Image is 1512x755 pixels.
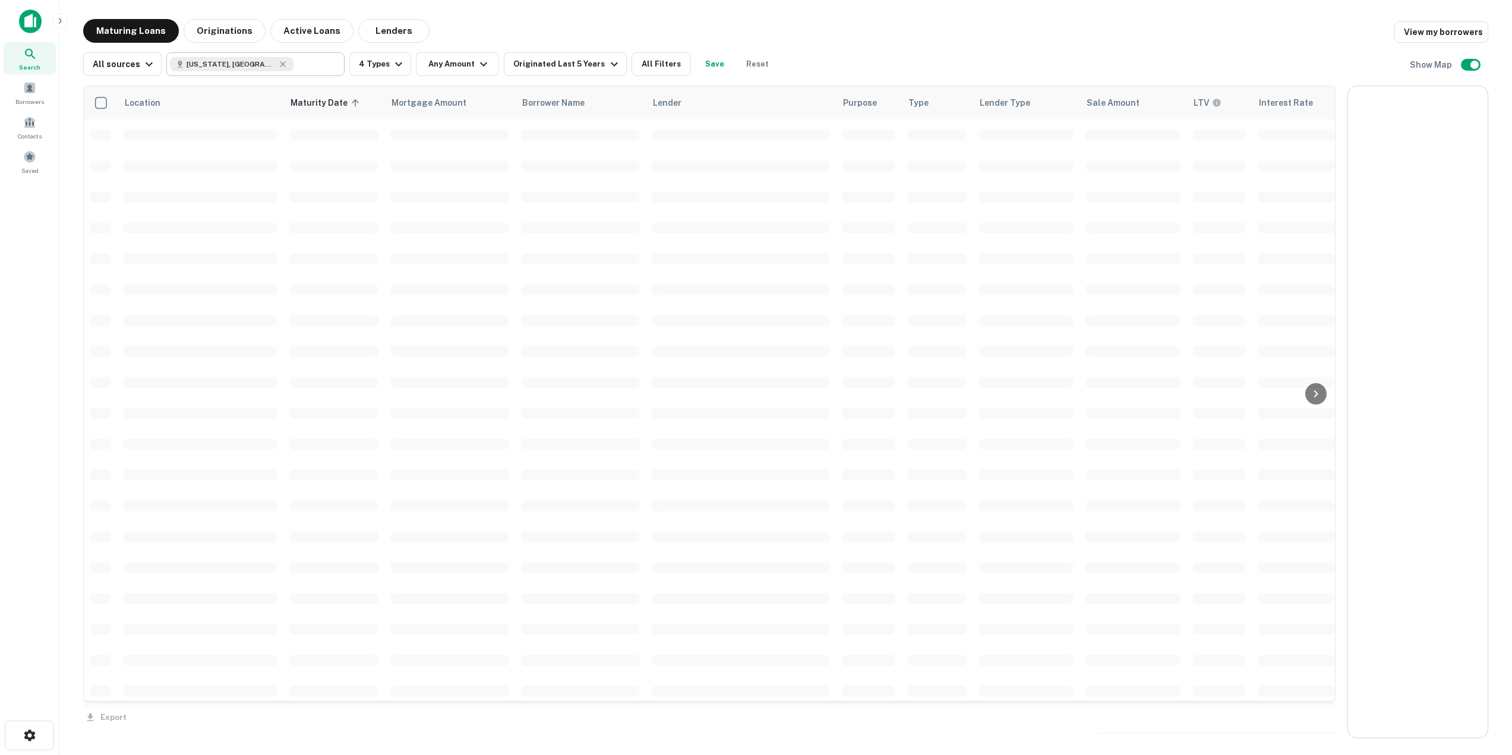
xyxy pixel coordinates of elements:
button: Lenders [358,19,430,43]
h6: LTV [1194,96,1210,109]
button: Active Loans [270,19,353,43]
button: Save your search to get updates of matches that match your search criteria. [696,52,734,76]
th: Lender Type [973,86,1079,119]
th: Borrower Name [515,86,646,119]
iframe: Chat Widget [1453,660,1512,717]
span: Borrower Name [522,96,585,110]
div: LTVs displayed on the website are for informational purposes only and may be reported incorrectly... [1194,96,1221,109]
th: Location [117,86,283,119]
a: View my borrowers [1394,21,1488,43]
span: Location [124,96,160,110]
span: Search [19,62,40,72]
span: Mortgage Amount [392,96,482,110]
th: Lender [646,86,836,119]
div: All sources [93,57,156,71]
th: Maturity Date [283,86,384,119]
button: Originations [184,19,266,43]
a: Contacts [4,111,56,143]
span: Saved [21,166,39,175]
a: Borrowers [4,77,56,109]
span: Lender [653,96,681,110]
span: Sale Amount [1087,96,1155,110]
span: Purpose [843,96,877,110]
span: Interest Rate [1259,96,1328,110]
th: Sale Amount [1079,86,1186,119]
button: All sources [83,52,162,76]
button: Reset [738,52,776,76]
button: Any Amount [416,52,499,76]
span: [US_STATE], [GEOGRAPHIC_DATA] [187,59,276,70]
button: All Filters [632,52,691,76]
th: Mortgage Amount [384,86,515,119]
div: Originated Last 5 Years [513,57,621,71]
a: Search [4,42,56,74]
th: Type [901,86,973,119]
th: Interest Rate [1252,86,1341,119]
span: Lender Type [980,96,1030,110]
th: Purpose [836,86,901,119]
span: Type [908,96,929,110]
span: Maturity Date [291,96,363,110]
a: Saved [4,146,56,178]
img: capitalize-icon.png [19,10,42,33]
h6: Show Map [1410,58,1454,71]
button: Originated Last 5 Years [504,52,626,76]
span: Contacts [18,131,42,141]
th: LTVs displayed on the website are for informational purposes only and may be reported incorrectly... [1186,86,1252,119]
button: Maturing Loans [83,19,179,43]
button: 4 Types [349,52,411,76]
span: Borrowers [15,97,44,106]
